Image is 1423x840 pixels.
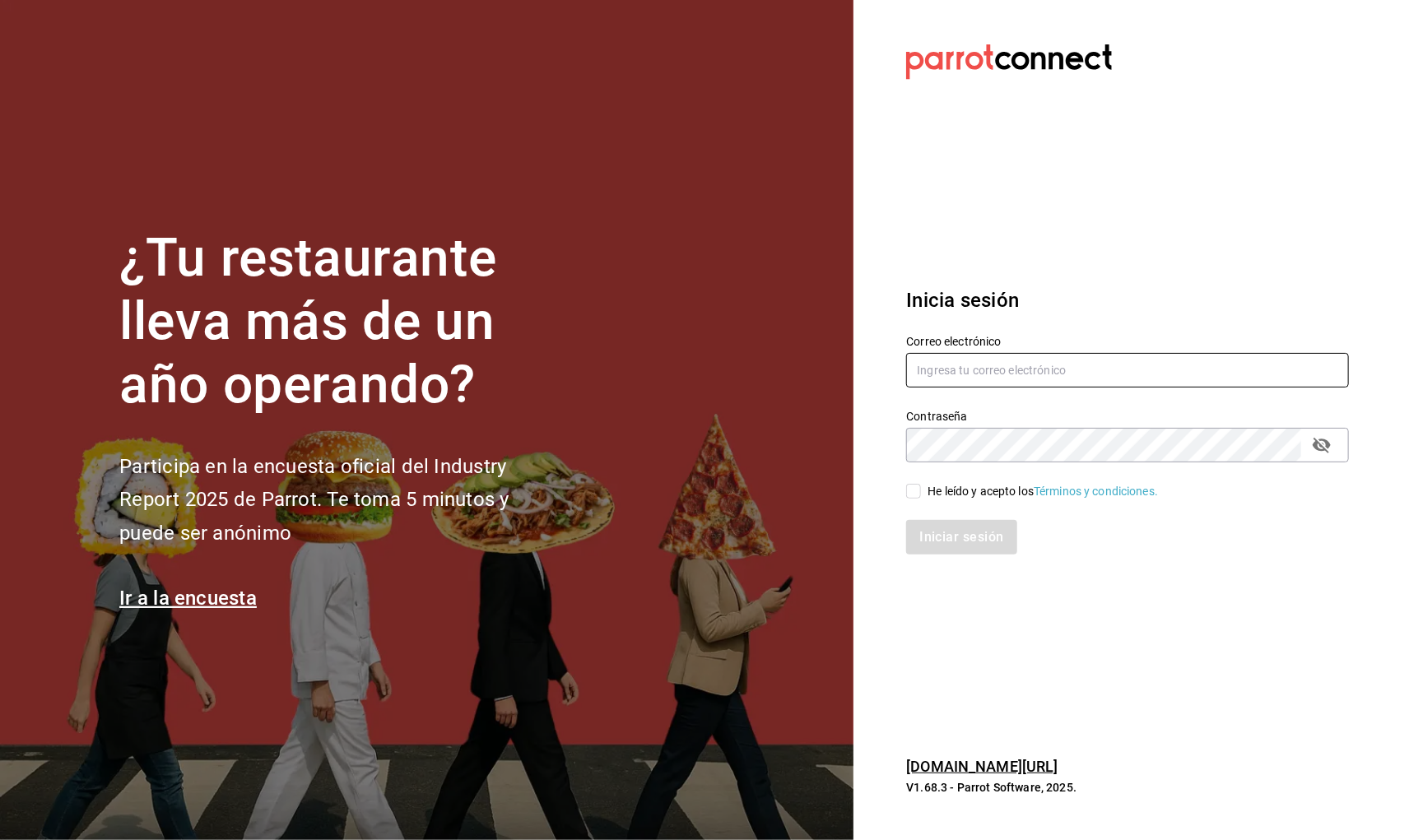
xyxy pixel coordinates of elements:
[906,779,1349,796] p: V1.68.3 - Parrot Software, 2025.
[928,483,1158,500] div: He leído y acepto los
[119,587,257,610] a: Ir a la encuesta
[119,227,564,416] h1: ¿Tu restaurante lleva más de un año operando?
[119,450,564,550] h2: Participa en la encuesta oficial del Industry Report 2025 de Parrot. Te toma 5 minutos y puede se...
[906,758,1058,775] a: [DOMAIN_NAME][URL]
[906,353,1349,388] input: Ingresa tu correo electrónico
[906,285,1349,315] h3: Inicia sesión
[1034,485,1158,498] a: Términos y condiciones.
[1308,431,1336,459] button: passwordField
[906,336,1349,348] label: Correo electrónico
[906,411,1349,423] label: Contraseña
